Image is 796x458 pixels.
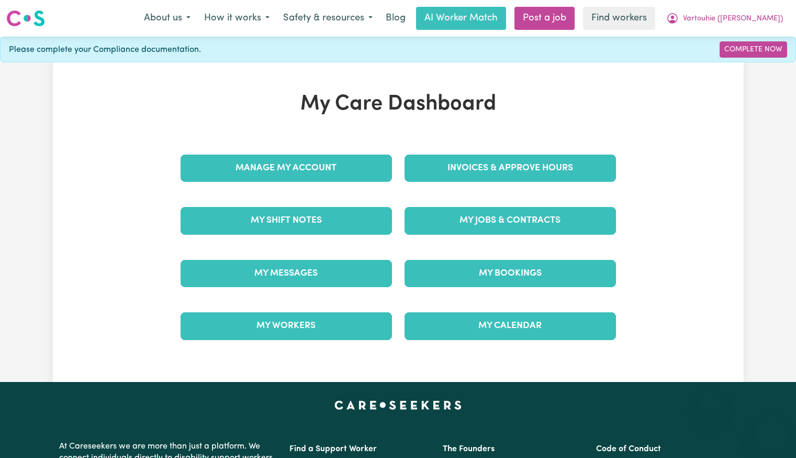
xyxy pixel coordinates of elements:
[405,207,616,234] a: My Jobs & Contracts
[181,312,392,340] a: My Workers
[405,155,616,182] a: Invoices & Approve Hours
[405,260,616,287] a: My Bookings
[181,155,392,182] a: Manage My Account
[659,7,790,29] button: My Account
[181,207,392,234] a: My Shift Notes
[583,7,655,30] a: Find workers
[720,41,787,58] a: Complete Now
[416,7,506,30] a: AI Worker Match
[405,312,616,340] a: My Calendar
[9,43,201,56] span: Please complete your Compliance documentation.
[276,7,379,29] button: Safety & resources
[596,445,661,453] a: Code of Conduct
[443,445,495,453] a: The Founders
[181,260,392,287] a: My Messages
[514,7,575,30] a: Post a job
[379,7,412,30] a: Blog
[754,416,788,450] iframe: Button to launch messaging window
[6,6,45,30] a: Careseekers logo
[289,445,377,453] a: Find a Support Worker
[683,13,783,25] span: Vartouhie ([PERSON_NAME])
[174,92,622,117] h1: My Care Dashboard
[700,391,721,412] iframe: Close message
[334,401,462,409] a: Careseekers home page
[197,7,276,29] button: How it works
[137,7,197,29] button: About us
[6,9,45,28] img: Careseekers logo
